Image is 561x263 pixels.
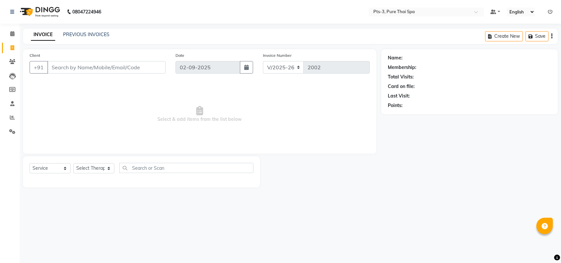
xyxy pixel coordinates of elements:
[30,61,48,74] button: +91
[388,93,410,99] div: Last Visit:
[485,31,523,41] button: Create New
[119,163,253,173] input: Search or Scan
[388,102,403,109] div: Points:
[30,81,370,147] span: Select & add items from the list below
[388,64,416,71] div: Membership:
[175,53,184,58] label: Date
[47,61,166,74] input: Search by Name/Mobile/Email/Code
[388,55,403,61] div: Name:
[17,3,62,21] img: logo
[72,3,101,21] b: 08047224946
[526,31,549,41] button: Save
[388,83,415,90] div: Card on file:
[63,32,109,37] a: PREVIOUS INVOICES
[31,29,55,41] a: INVOICE
[388,74,414,80] div: Total Visits:
[30,53,40,58] label: Client
[263,53,292,58] label: Invoice Number
[533,237,554,256] iframe: chat widget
